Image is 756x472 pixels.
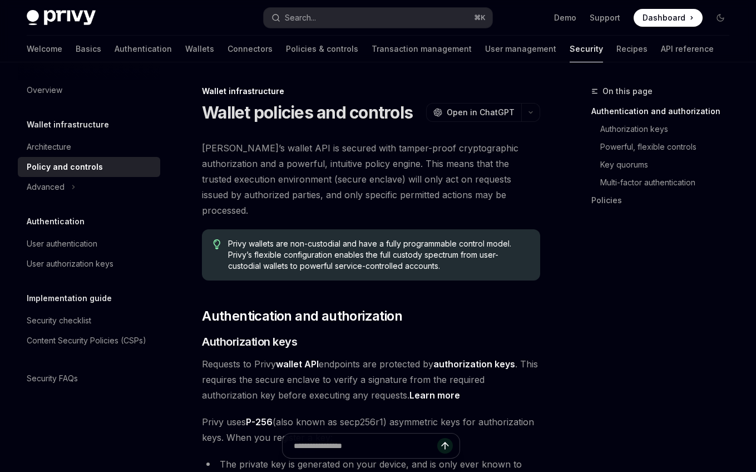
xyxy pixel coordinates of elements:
[27,334,146,347] div: Content Security Policies (CSPs)
[591,156,738,174] a: Key quorums
[18,254,160,274] a: User authorization keys
[18,157,160,177] a: Policy and controls
[474,13,486,22] span: ⌘ K
[27,83,62,97] div: Overview
[202,334,297,350] span: Authorization keys
[202,356,540,403] span: Requests to Privy endpoints are protected by . This requires the secure enclave to verify a signa...
[202,307,402,325] span: Authentication and authorization
[27,160,103,174] div: Policy and controls
[276,358,319,370] a: wallet API
[76,36,101,62] a: Basics
[202,140,540,218] span: [PERSON_NAME]’s wallet API is secured with tamper-proof cryptographic authorization and a powerfu...
[27,118,109,131] h5: Wallet infrastructure
[372,36,472,62] a: Transaction management
[616,36,648,62] a: Recipes
[27,10,96,26] img: dark logo
[18,311,160,331] a: Security checklist
[228,238,529,272] span: Privy wallets are non-custodial and have a fully programmable control model. Privy’s flexible con...
[18,137,160,157] a: Architecture
[246,416,273,428] a: P-256
[294,434,437,458] input: Ask a question...
[18,368,160,389] a: Security FAQs
[437,438,453,454] button: Send message
[591,191,738,209] a: Policies
[591,120,738,138] a: Authorization keys
[554,12,576,23] a: Demo
[202,102,413,122] h1: Wallet policies and controls
[433,358,515,370] strong: authorization keys
[18,234,160,254] a: User authentication
[485,36,556,62] a: User management
[18,331,160,351] a: Content Security Policies (CSPs)
[18,177,160,197] button: Toggle Advanced section
[27,180,65,194] div: Advanced
[18,80,160,100] a: Overview
[213,239,221,249] svg: Tip
[409,390,460,401] a: Learn more
[590,12,620,23] a: Support
[711,9,729,27] button: Toggle dark mode
[591,138,738,156] a: Powerful, flexible controls
[426,103,521,122] button: Open in ChatGPT
[286,36,358,62] a: Policies & controls
[27,257,113,271] div: User authorization keys
[27,314,91,327] div: Security checklist
[643,12,685,23] span: Dashboard
[27,140,71,154] div: Architecture
[602,85,653,98] span: On this page
[27,292,112,305] h5: Implementation guide
[27,372,78,385] div: Security FAQs
[285,11,316,24] div: Search...
[27,36,62,62] a: Welcome
[202,86,540,97] div: Wallet infrastructure
[185,36,214,62] a: Wallets
[661,36,714,62] a: API reference
[634,9,703,27] a: Dashboard
[570,36,603,62] a: Security
[264,8,492,28] button: Open search
[27,237,97,250] div: User authentication
[27,215,85,228] h5: Authentication
[447,107,515,118] span: Open in ChatGPT
[202,414,540,445] span: Privy uses (also known as secp256r1) asymmetric keys for authorization keys. When you register a ...
[228,36,273,62] a: Connectors
[591,174,738,191] a: Multi-factor authentication
[591,102,738,120] a: Authentication and authorization
[115,36,172,62] a: Authentication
